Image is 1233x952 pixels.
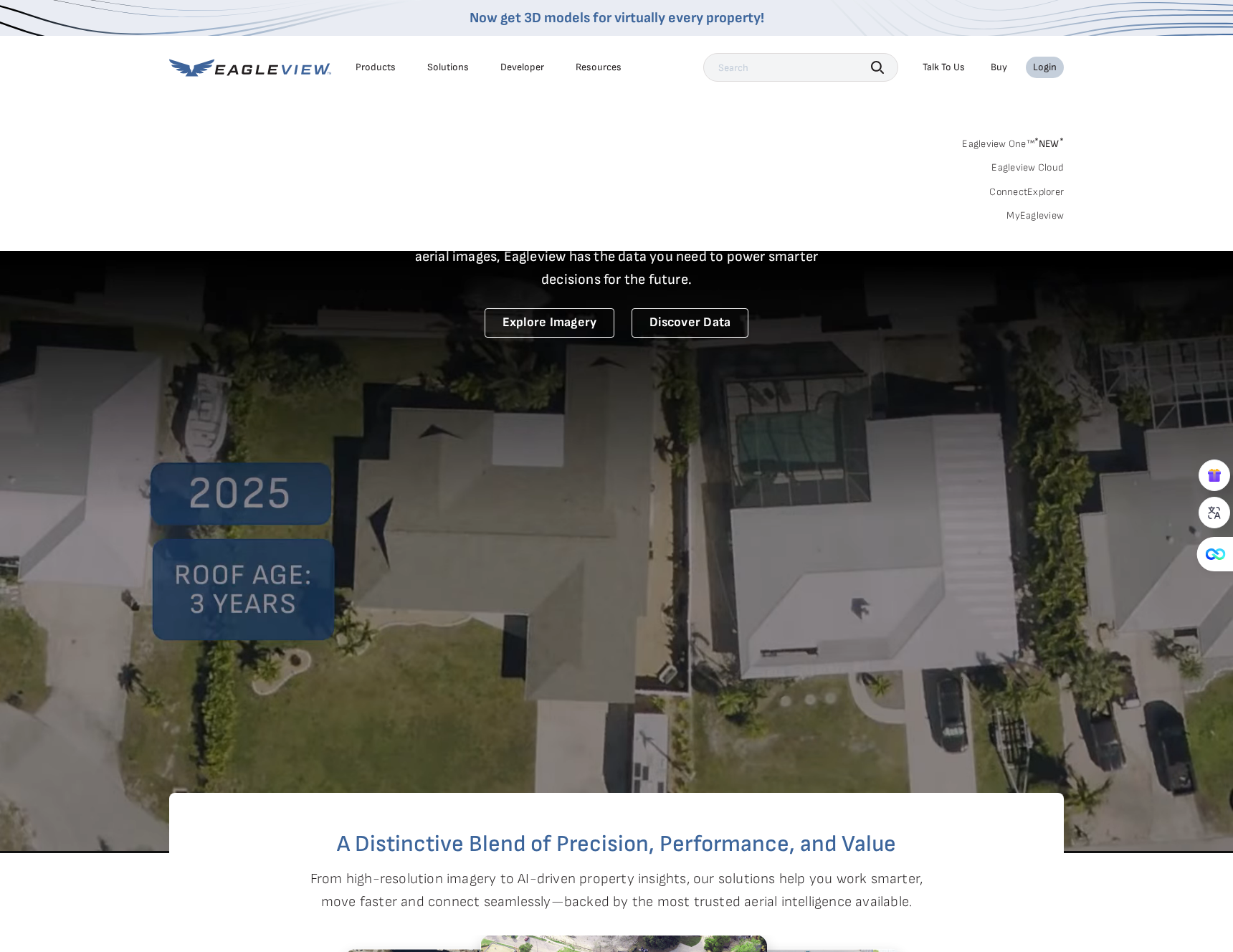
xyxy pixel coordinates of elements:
a: Now get 3D models for virtually every property! [470,9,764,27]
a: Discover Data [632,308,748,338]
h2: A Distinctive Blend of Precision, Performance, and Value [227,833,1006,856]
input: Search [703,53,898,82]
a: Eagleview One™*NEW* [962,133,1064,150]
a: Buy [991,61,1007,74]
a: Eagleview Cloud [991,161,1064,174]
a: MyEagleview [1006,209,1064,222]
a: Developer [500,61,544,74]
div: Products [356,61,396,74]
p: A new era starts here. Built on more than 3.5 billion high-resolution aerial images, Eagleview ha... [397,222,836,291]
div: Resources [576,61,622,74]
a: ConnectExplorer [989,186,1064,199]
a: Explore Imagery [485,308,615,338]
div: Login [1033,61,1057,74]
div: Solutions [427,61,469,74]
p: From high-resolution imagery to AI-driven property insights, our solutions help you work smarter,... [310,867,923,913]
div: Talk To Us [923,61,965,74]
span: NEW [1034,138,1064,150]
